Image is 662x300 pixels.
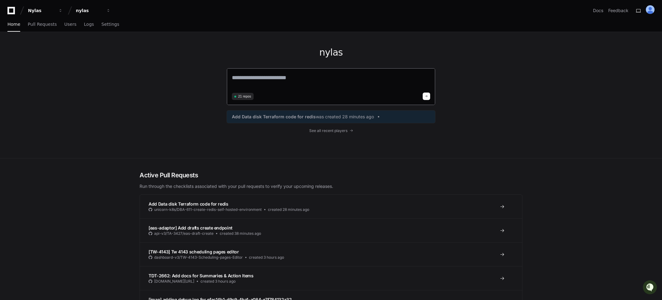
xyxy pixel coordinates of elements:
[646,5,655,14] img: ALV-UjUTLTKDo2-V5vjG4wR1buipwogKm1wWuvNrTAMaancOL2w8d8XiYMyzUPCyapUwVg1DhQ_h_MBM3ufQigANgFbfgRVfo...
[154,231,214,236] span: api-v3/TA-3427/eas-draft-create
[200,279,236,284] span: created 3 hours ago
[6,25,113,35] div: Welcome
[44,65,75,70] a: Powered byPylon
[140,171,522,180] h2: Active Pull Requests
[238,94,251,99] span: 21 repos
[154,207,262,212] span: unicorn-k8s/DBA-611-create-redis-self-hosted-environment
[149,225,232,230] span: [eas-adaptor] Add drafts create endpoint
[642,280,659,296] iframe: Open customer support
[140,266,522,290] a: TDT-2662: Add docs for Summaries & Action Items[DOMAIN_NAME][URL]created 3 hours ago
[84,22,94,26] span: Logs
[249,255,284,260] span: created 3 hours ago
[268,207,309,212] span: created 28 minutes ago
[140,242,522,266] a: [TW-4143] Tw 4143 scheduling pages editordashboard-v3/TW-4143-Scheduling-pages-Editorcreated 3 ho...
[608,7,628,14] button: Feedback
[84,17,94,32] a: Logs
[140,195,522,218] a: Add Data disk Terraform code for redisunicorn-k8s/DBA-611-create-redis-self-hosted-environmentcre...
[101,22,119,26] span: Settings
[140,183,522,189] p: Run through the checklists associated with your pull requests to verify your upcoming releases.
[232,114,316,120] span: Add Data disk Terraform code for redis
[21,52,79,57] div: We're available if you need us!
[149,249,239,254] span: [TW-4143] Tw 4143 scheduling pages editor
[7,17,20,32] a: Home
[316,114,374,120] span: was created 28 minutes ago
[101,17,119,32] a: Settings
[7,22,20,26] span: Home
[154,279,194,284] span: [DOMAIN_NAME][URL]
[309,128,347,133] span: See all recent players
[149,273,254,278] span: TDT-2662: Add docs for Summaries & Action Items
[6,6,19,19] img: PlayerZero
[62,65,75,70] span: Pylon
[73,5,113,16] button: nylas
[64,22,76,26] span: Users
[593,7,603,14] a: Docs
[232,114,430,120] a: Add Data disk Terraform code for rediswas created 28 minutes ago
[6,46,17,57] img: 1756235613930-3d25f9e4-fa56-45dd-b3ad-e072dfbd1548
[149,201,228,207] span: Add Data disk Terraform code for redis
[154,255,243,260] span: dashboard-v3/TW-4143-Scheduling-pages-Editor
[76,7,103,14] div: nylas
[64,17,76,32] a: Users
[227,128,435,133] a: See all recent players
[25,5,65,16] button: Nylas
[140,218,522,242] a: [eas-adaptor] Add drafts create endpointapi-v3/TA-3427/eas-draft-createcreated 38 minutes ago
[227,47,435,58] h1: nylas
[28,22,57,26] span: Pull Requests
[28,17,57,32] a: Pull Requests
[21,46,102,52] div: Start new chat
[28,7,55,14] div: Nylas
[106,48,113,56] button: Start new chat
[220,231,261,236] span: created 38 minutes ago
